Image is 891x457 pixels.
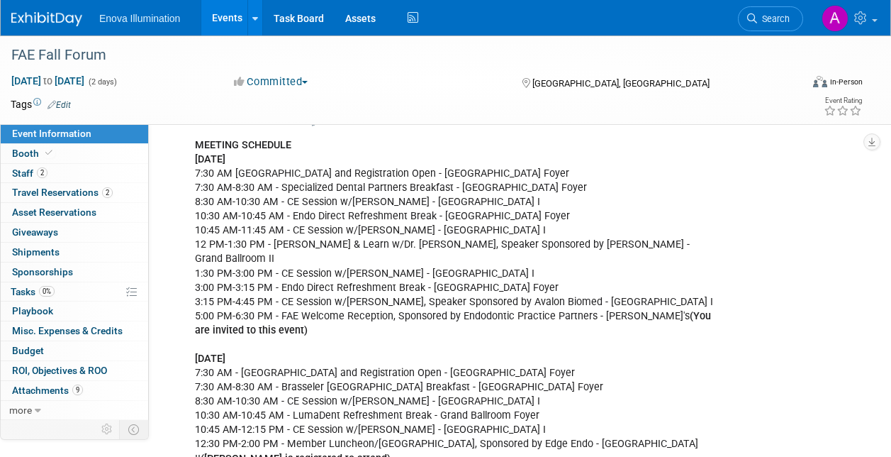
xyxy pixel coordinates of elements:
a: Edit [47,100,71,110]
div: Event Rating [824,97,862,104]
a: Misc. Expenses & Credits [1,321,148,341]
a: Attachments9 [1,381,148,400]
td: Toggle Event Tabs [120,420,149,439]
div: FAE Fall Forum [6,43,790,68]
a: Playbook [1,302,148,321]
span: ROI, Objectives & ROO [12,365,107,376]
span: Tasks [11,286,55,297]
img: ExhibitDay [11,12,82,26]
span: Shipments [12,246,60,258]
span: [DATE] [DATE] [11,75,85,87]
span: [GEOGRAPHIC_DATA], [GEOGRAPHIC_DATA] [532,78,710,89]
i: Booth reservation complete [45,149,52,157]
a: more [1,401,148,420]
a: Staff2 [1,164,148,183]
span: Budget [12,345,44,356]
span: Enova Illumination [99,13,180,24]
span: Playbook [12,305,53,316]
a: ROI, Objectives & ROO [1,361,148,380]
a: Budget [1,341,148,360]
span: Attachments [12,385,83,396]
img: Andrea Miller [822,5,848,32]
b: [DATE] [195,153,225,165]
span: more [9,404,32,416]
b: [DATE] [195,353,225,365]
img: Format-Inperson.png [813,76,827,87]
span: Event Information [12,128,91,139]
td: Personalize Event Tab Strip [95,420,120,439]
div: In-Person [829,77,863,87]
span: (2 days) [87,77,117,87]
span: Sponsorships [12,266,73,277]
span: Misc. Expenses & Credits [12,325,123,336]
span: 2 [37,167,47,178]
a: Booth [1,144,148,163]
b: (You are invited to this event) [195,310,711,336]
span: 0% [39,286,55,297]
a: Giveaways [1,223,148,242]
span: to [41,75,55,87]
span: 9 [72,385,83,395]
span: Asset Reservations [12,207,96,218]
td: Tags [11,97,71,111]
button: Committed [229,75,313,89]
div: Event Format [739,74,863,95]
a: Event Information [1,124,148,143]
span: Travel Reservations [12,187,113,198]
a: Tasks0% [1,282,148,302]
span: Giveaways [12,226,58,238]
a: Asset Reservations [1,203,148,222]
a: Travel Reservations2 [1,183,148,202]
a: Sponsorships [1,263,148,282]
span: Search [757,13,790,24]
span: Staff [12,167,47,179]
b: MEETING SCHEDULE [195,139,291,151]
span: 2 [102,187,113,198]
a: Search [738,6,803,31]
a: Shipments [1,243,148,262]
span: Booth [12,148,55,159]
